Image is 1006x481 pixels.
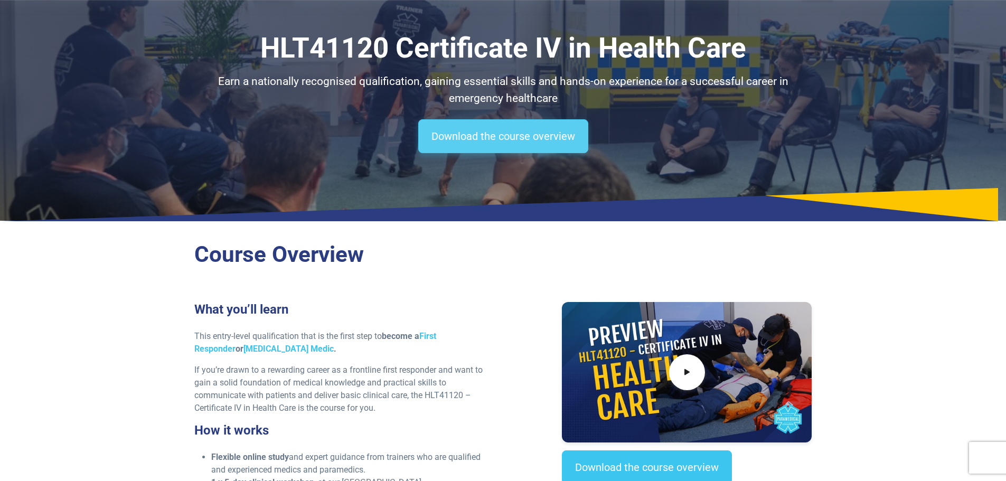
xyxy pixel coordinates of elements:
[194,331,436,354] a: First Responder
[194,302,497,317] h3: What you’ll learn
[194,241,812,268] h2: Course Overview
[194,331,436,354] strong: become a or .
[211,452,289,462] strong: Flexible online study
[194,330,497,355] p: This entry-level qualification that is the first step to
[211,451,497,476] li: and expert guidance from trainers who are qualified and experienced medics and paramedics.
[194,32,812,65] h1: HLT41120 Certificate IV in Health Care
[194,423,497,438] h3: How it works
[243,344,334,354] a: [MEDICAL_DATA] Medic
[194,73,812,107] p: Earn a nationally recognised qualification, gaining essential skills and hands-on experience for ...
[194,364,497,414] p: If you’re drawn to a rewarding career as a frontline first responder and want to gain a solid fou...
[418,119,588,153] a: Download the course overview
